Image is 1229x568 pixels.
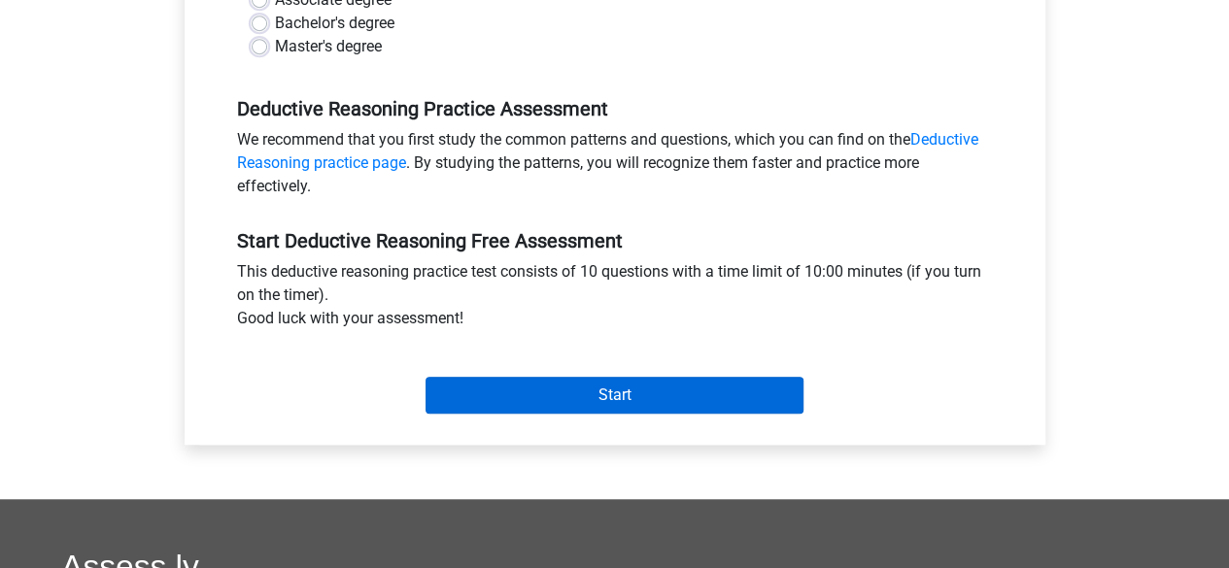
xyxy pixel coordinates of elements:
[222,128,1007,206] div: We recommend that you first study the common patterns and questions, which you can find on the . ...
[237,97,993,120] h5: Deductive Reasoning Practice Assessment
[222,260,1007,338] div: This deductive reasoning practice test consists of 10 questions with a time limit of 10:00 minute...
[426,377,803,414] input: Start
[237,229,993,252] h5: Start Deductive Reasoning Free Assessment
[275,35,382,58] label: Master's degree
[275,12,394,35] label: Bachelor's degree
